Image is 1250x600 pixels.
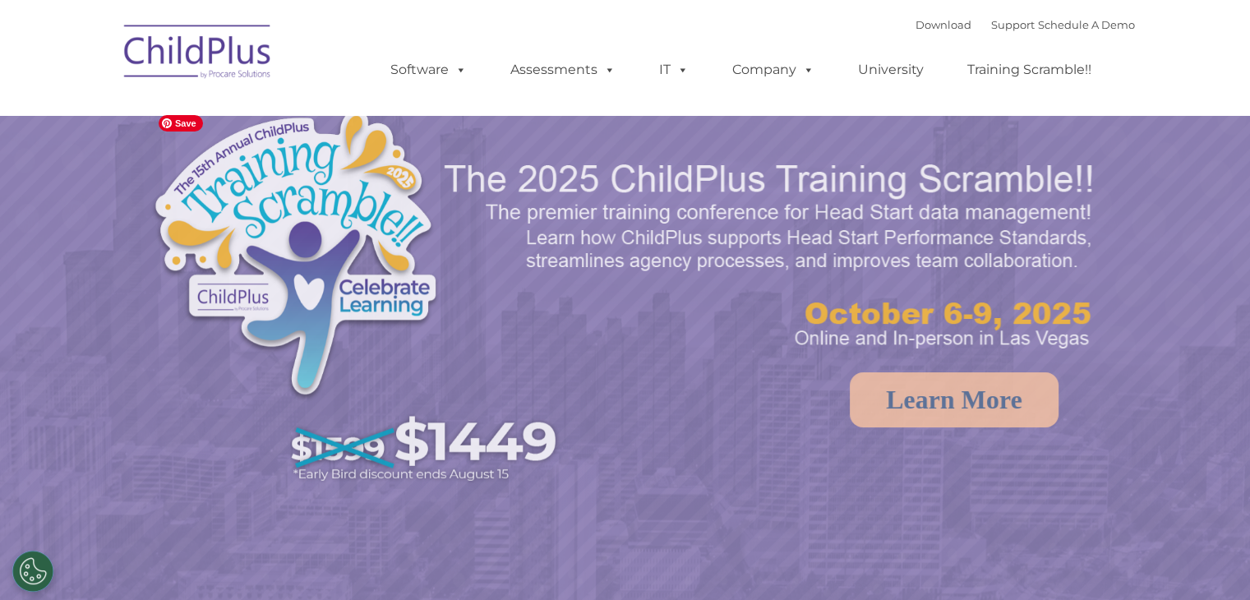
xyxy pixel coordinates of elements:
a: Software [374,53,483,86]
a: University [842,53,940,86]
a: Support [991,18,1035,31]
a: Training Scramble!! [951,53,1108,86]
img: ChildPlus by Procare Solutions [116,13,280,95]
span: Phone number [228,176,298,188]
a: Schedule A Demo [1038,18,1135,31]
a: Learn More [850,372,1059,427]
button: Cookies Settings [12,551,53,592]
a: IT [643,53,705,86]
span: Last name [228,108,279,121]
a: Company [716,53,831,86]
a: Assessments [494,53,632,86]
span: Save [159,115,203,132]
a: Download [916,18,971,31]
font: | [916,18,1135,31]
